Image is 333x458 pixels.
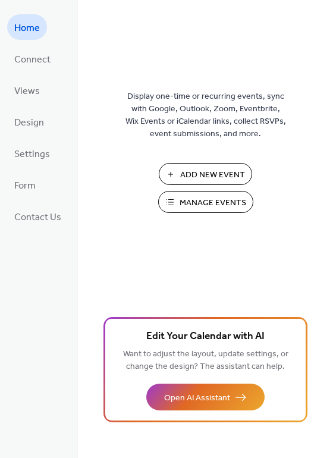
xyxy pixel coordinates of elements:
button: Manage Events [158,191,253,213]
span: Display one-time or recurring events, sync with Google, Outlook, Zoom, Eventbrite, Wix Events or ... [125,90,286,140]
a: Connect [7,46,58,71]
span: Want to adjust the layout, update settings, or change the design? The assistant can help. [123,346,288,375]
a: Views [7,77,47,103]
a: Form [7,172,43,197]
a: Contact Us [7,203,68,229]
button: Open AI Assistant [146,384,265,410]
span: Views [14,82,40,101]
a: Design [7,109,51,134]
button: Add New Event [159,163,252,185]
span: Open AI Assistant [164,392,230,404]
a: Home [7,14,47,40]
a: Settings [7,140,57,166]
span: Form [14,177,36,195]
span: Edit Your Calendar with AI [146,328,265,345]
span: Contact Us [14,208,61,227]
span: Manage Events [180,197,246,209]
span: Design [14,114,44,132]
span: Add New Event [180,169,245,181]
span: Connect [14,51,51,69]
span: Settings [14,145,50,164]
span: Home [14,19,40,37]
